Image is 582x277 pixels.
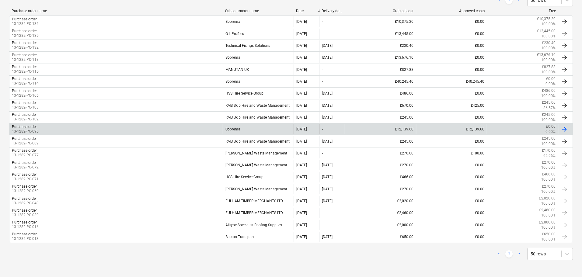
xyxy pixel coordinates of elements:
[12,21,39,26] p: 13-1282-PO-136
[12,45,39,50] p: 13-1282-PO-132
[296,91,307,95] div: [DATE]
[12,9,220,13] div: Purchase order name
[296,68,307,72] div: [DATE]
[416,88,487,99] div: £0.00
[541,225,556,230] p: 100.00%
[223,208,294,218] div: FULHAM TIMBER MERCHANTS LTD
[223,160,294,170] div: [PERSON_NAME] Waste Management
[541,213,556,218] p: 100.00%
[12,165,39,170] p: 13-1282-PO-072
[537,29,556,34] p: £13,445.00
[416,196,487,206] div: £0.00
[12,105,39,110] p: 13-1282-PO-103
[345,208,416,218] div: £2,460.00
[12,41,37,45] div: Purchase order
[345,148,416,158] div: £270.00
[416,220,487,230] div: £0.00
[496,250,503,258] a: Previous page
[345,172,416,182] div: £466.00
[12,33,39,38] p: 13-1282-PO-135
[12,29,37,33] div: Purchase order
[322,115,333,119] div: [DATE]
[416,160,487,170] div: £0.00
[296,151,307,155] div: [DATE]
[541,22,556,27] p: 100.00%
[542,136,556,141] p: £245.00
[12,93,39,98] p: 13-1282-PO-106
[543,106,556,111] p: 36.57%
[542,64,556,70] p: £827.88
[12,69,39,74] p: 13-1282-PO-115
[416,232,487,242] div: £0.00
[223,172,294,182] div: HSS Hire Service Group
[223,88,294,99] div: HSS Hire Service Group
[546,124,556,129] p: £0.00
[542,232,556,237] p: £650.00
[541,165,556,170] p: 100.00%
[542,172,556,177] p: £466.00
[552,248,582,277] div: Chat Widget
[225,9,291,13] div: Subcontractor name
[12,172,37,177] div: Purchase order
[416,208,487,218] div: £0.00
[546,76,556,81] p: £0.00
[12,196,37,201] div: Purchase order
[418,9,485,13] div: Approved costs
[322,151,323,155] div: -
[322,211,323,215] div: -
[223,196,294,206] div: FULHAM TIMBER MERCHANTS LTD
[223,16,294,27] div: Soprema
[12,137,37,141] div: Purchase order
[296,103,307,108] div: [DATE]
[296,79,307,84] div: [DATE]
[537,52,556,57] p: £13,676.10
[12,101,37,105] div: Purchase order
[296,127,307,131] div: [DATE]
[345,16,416,27] div: £10,375.20
[542,160,556,165] p: £270.00
[542,112,556,117] p: £245.00
[541,57,556,63] p: 100.00%
[322,91,333,95] div: [DATE]
[542,40,556,46] p: £230.40
[12,161,37,165] div: Purchase order
[322,223,323,227] div: -
[541,177,556,182] p: 100.00%
[490,9,556,13] div: Free
[296,187,307,191] div: [DATE]
[223,40,294,51] div: Technical Fixings Solutions
[345,112,416,123] div: £245.00
[416,100,487,110] div: £425.00
[322,103,333,108] div: [DATE]
[541,70,556,75] p: 100.00%
[223,29,294,39] div: G L Profiles
[541,189,556,194] p: 100.00%
[12,141,39,146] p: 13-1282-PO-089
[345,76,416,87] div: £40,245.40
[12,184,37,189] div: Purchase order
[416,16,487,27] div: £0.00
[537,16,556,22] p: £10,375.20
[542,184,556,189] p: £270.00
[12,153,39,158] p: 13-1282-PO-077
[12,17,37,21] div: Purchase order
[12,57,39,62] p: 13-1282-PO-118
[322,187,333,191] div: [DATE]
[545,129,556,134] p: 0.00%
[223,52,294,63] div: Soprema
[12,65,37,69] div: Purchase order
[223,124,294,134] div: Soprema
[539,196,556,201] p: £2,020.00
[416,136,487,146] div: £0.00
[322,55,333,60] div: [DATE]
[345,220,416,230] div: £2,000.00
[322,139,333,144] div: [DATE]
[12,236,39,241] p: 13-1282-PO-013
[345,160,416,170] div: £270.00
[296,223,307,227] div: [DATE]
[542,100,556,105] p: £245.00
[345,196,416,206] div: £2,020.00
[223,148,294,158] div: [PERSON_NAME] Waste Management
[322,163,333,167] div: [DATE]
[345,40,416,51] div: £230.40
